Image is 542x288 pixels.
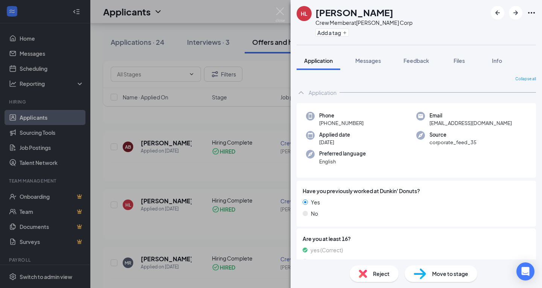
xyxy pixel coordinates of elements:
span: [DATE] [319,139,350,146]
span: yes (Correct) [311,246,343,254]
span: Application [304,57,333,64]
div: HL [301,10,308,17]
span: no [311,257,317,265]
svg: ChevronUp [297,88,306,97]
span: Files [454,57,465,64]
span: No [311,209,318,218]
h1: [PERSON_NAME] [315,6,393,19]
span: Preferred language [319,150,366,157]
span: Reject [373,270,390,278]
span: corporate_feed_35 [429,139,477,146]
span: [EMAIL_ADDRESS][DOMAIN_NAME] [429,119,512,127]
svg: Plus [343,30,347,35]
span: Phone [319,112,364,119]
div: Open Intercom Messenger [516,262,534,280]
svg: ArrowRight [511,8,520,17]
button: PlusAdd a tag [315,29,349,37]
div: Application [309,89,336,96]
svg: ArrowLeftNew [493,8,502,17]
span: [PHONE_NUMBER] [319,119,364,127]
span: English [319,158,366,165]
span: Have you previously worked at Dunkin' Donuts? [303,187,420,195]
span: Applied date [319,131,350,139]
span: Feedback [403,57,429,64]
span: Collapse all [515,76,536,82]
span: Source [429,131,477,139]
span: Move to stage [432,270,468,278]
div: Crew Member at [PERSON_NAME] Corp [315,19,413,26]
button: ArrowLeftNew [491,6,504,20]
span: Email [429,112,512,119]
span: Yes [311,198,320,206]
span: Info [492,57,502,64]
button: ArrowRight [509,6,522,20]
svg: Ellipses [527,8,536,17]
span: Are you at least 16? [303,235,530,243]
span: Messages [355,57,381,64]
